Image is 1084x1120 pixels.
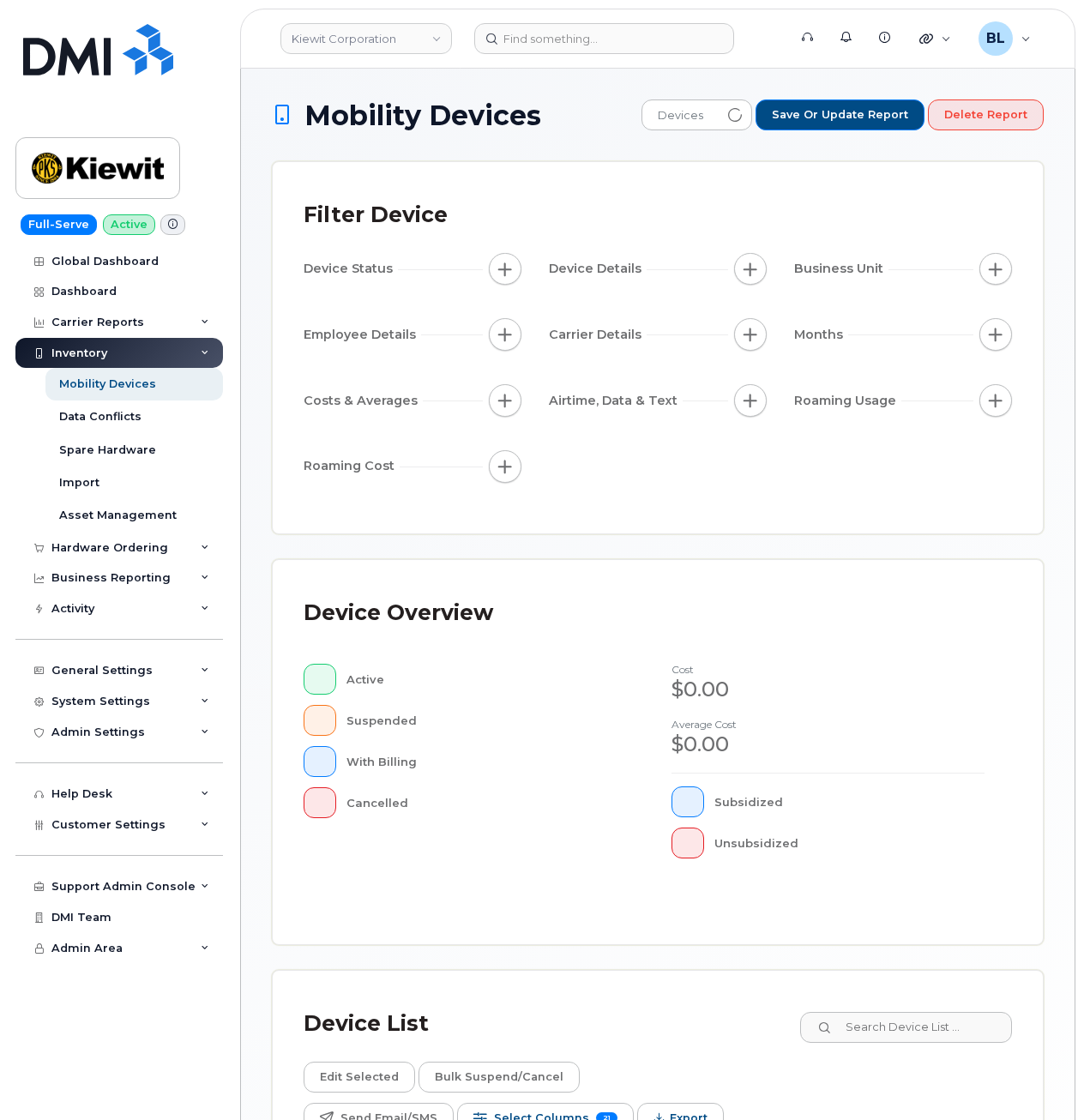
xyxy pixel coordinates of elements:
[671,664,985,675] h4: cost
[304,100,541,130] span: Mobility Devices
[304,193,448,238] div: Filter Device
[671,675,985,704] div: $0.00
[304,1002,429,1046] div: Device List
[549,326,647,344] span: Carrier Details
[419,1062,580,1093] button: Bulk Suspend/Cancel
[756,99,924,130] button: Save or Update Report
[800,1012,1012,1043] input: Search Device List ...
[794,260,888,278] span: Business Unit
[928,99,1044,130] button: Delete Report
[304,591,493,635] div: Device Overview
[944,107,1027,123] span: Delete Report
[346,787,617,818] div: Cancelled
[642,100,719,131] span: Devices
[772,107,908,123] span: Save or Update Report
[304,457,400,475] span: Roaming Cost
[304,260,398,278] span: Device Status
[671,719,985,730] h4: Average cost
[549,260,647,278] span: Device Details
[714,828,985,858] div: Unsubsidized
[794,326,848,344] span: Months
[714,786,985,817] div: Subsidized
[346,664,617,695] div: Active
[549,392,683,410] span: Airtime, Data & Text
[320,1064,399,1090] span: Edit Selected
[671,730,985,759] div: $0.00
[794,392,901,410] span: Roaming Usage
[346,705,617,736] div: Suspended
[346,746,617,777] div: With Billing
[304,392,423,410] span: Costs & Averages
[304,326,421,344] span: Employee Details
[304,1062,415,1093] button: Edit Selected
[435,1064,563,1090] span: Bulk Suspend/Cancel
